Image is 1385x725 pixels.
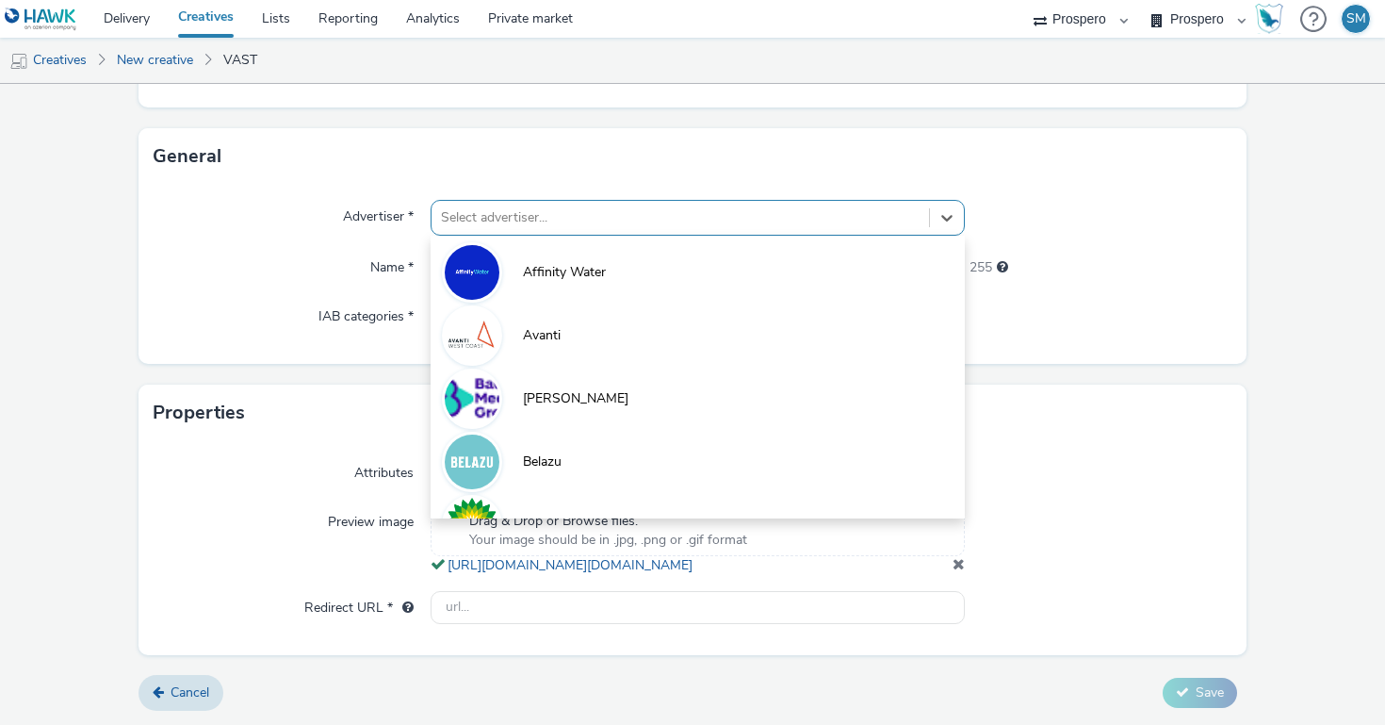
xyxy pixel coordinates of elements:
[469,512,747,531] span: Drag & Drop or Browse files.
[363,251,421,277] label: Name *
[138,675,223,711] a: Cancel
[335,200,421,226] label: Advertiser *
[297,591,421,618] label: Redirect URL *
[523,453,562,471] span: Belazu
[997,258,1008,277] div: Maximum 255 characters
[171,684,209,701] span: Cancel
[214,38,267,83] a: VAST
[393,599,414,618] div: URL will be used as a validation URL with some SSPs and it will be the redirection URL of your cr...
[523,326,561,345] span: Avanti
[523,263,606,282] span: Affinity Water
[153,142,221,171] h3: General
[523,389,628,408] span: [PERSON_NAME]
[469,531,747,550] span: Your image should be in .jpg, .png or .gif format
[445,308,499,363] img: Avanti
[5,8,77,31] img: undefined Logo
[347,456,421,483] label: Attributes
[523,516,540,535] span: BP
[320,505,421,532] label: Preview image
[1255,4,1283,34] img: Hawk Academy
[1255,4,1291,34] a: Hawk Academy
[445,371,499,426] img: Bauer
[1196,684,1224,701] span: Save
[445,245,499,300] img: Affinity Water
[445,435,499,489] img: Belazu
[1346,5,1366,33] div: SM
[448,556,700,574] a: [URL][DOMAIN_NAME][DOMAIN_NAME]
[9,52,28,71] img: mobile
[153,399,245,427] h3: Properties
[445,498,499,553] img: BP
[311,300,421,326] label: IAB categories *
[431,591,965,624] input: url...
[1163,678,1237,708] button: Save
[107,38,203,83] a: New creative
[969,258,992,277] span: 255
